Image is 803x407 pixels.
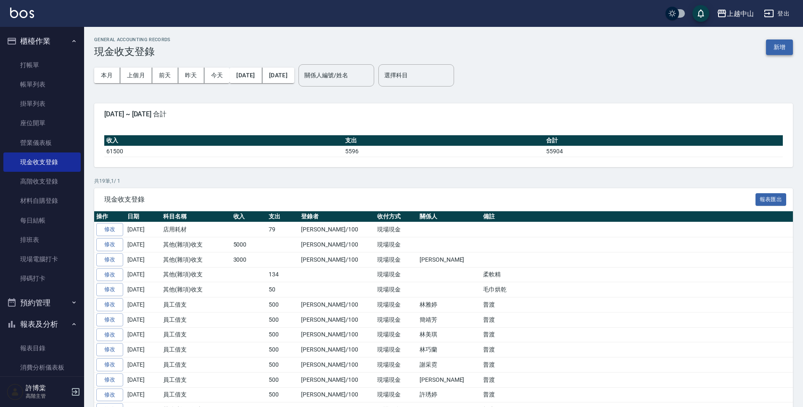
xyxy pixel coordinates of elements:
button: save [692,5,709,22]
td: 林巧蘭 [417,342,481,357]
a: 座位開單 [3,113,81,133]
a: 修改 [96,223,123,236]
td: [DATE] [125,267,161,282]
a: 報表目錄 [3,339,81,358]
td: 員工借支 [161,387,231,402]
td: 許琇婷 [417,387,481,402]
td: 現場現金 [375,357,417,373]
td: 500 [267,372,299,387]
td: [PERSON_NAME] [417,252,481,267]
td: 61500 [104,146,343,157]
td: 其他(雜項)收支 [161,267,231,282]
a: 修改 [96,358,123,371]
button: 昨天 [178,68,204,83]
td: [DATE] [125,252,161,267]
span: 現金收支登錄 [104,195,755,204]
td: 謝采霓 [417,357,481,373]
p: 高階主管 [26,392,69,400]
td: 500 [267,342,299,357]
td: 現場現金 [375,312,417,327]
a: 修改 [96,343,123,356]
td: 79 [267,222,299,237]
a: 現金收支登錄 [3,152,81,172]
td: 現場現金 [375,222,417,237]
td: [DATE] [125,222,161,237]
td: 普渡 [481,297,793,312]
a: 現場電腦打卡 [3,249,81,269]
td: 簡靖芳 [417,312,481,327]
button: 報表匯出 [755,193,787,206]
td: [DATE] [125,312,161,327]
a: 消費分析儀表板 [3,358,81,377]
button: 今天 [204,68,230,83]
td: 毛巾烘乾 [481,282,793,297]
th: 收入 [231,211,267,222]
td: [PERSON_NAME]/100 [299,342,375,357]
p: 共 19 筆, 1 / 1 [94,177,793,185]
td: [DATE] [125,297,161,312]
a: 營業儀表板 [3,133,81,152]
a: 材料自購登錄 [3,191,81,210]
td: [DATE] [125,237,161,252]
td: 55904 [544,146,783,157]
td: 5000 [231,237,267,252]
a: 修改 [96,389,123,402]
td: 現場現金 [375,297,417,312]
h2: GENERAL ACCOUNTING RECORDS [94,37,171,42]
td: [DATE] [125,387,161,402]
td: 5596 [343,146,544,157]
button: 上個月 [120,68,152,83]
td: [PERSON_NAME]/100 [299,372,375,387]
td: 普渡 [481,342,793,357]
td: 其他(雜項)收支 [161,282,231,297]
button: 前天 [152,68,178,83]
td: 其他(雜項)收支 [161,252,231,267]
img: Person [7,383,24,400]
a: 帳單列表 [3,75,81,94]
td: [PERSON_NAME]/100 [299,222,375,237]
a: 每日結帳 [3,211,81,230]
td: 現場現金 [375,282,417,297]
th: 科目名稱 [161,211,231,222]
td: 500 [267,327,299,342]
a: 修改 [96,238,123,251]
td: 其他(雜項)收支 [161,237,231,252]
td: 現場現金 [375,267,417,282]
td: 500 [267,387,299,402]
td: 員工借支 [161,297,231,312]
td: [DATE] [125,327,161,342]
td: [DATE] [125,372,161,387]
td: 普渡 [481,357,793,373]
a: 高階收支登錄 [3,172,81,191]
a: 掛單列表 [3,94,81,113]
td: [PERSON_NAME]/100 [299,327,375,342]
th: 支出 [267,211,299,222]
th: 操作 [94,211,125,222]
td: 現場現金 [375,387,417,402]
a: 修改 [96,313,123,326]
td: 3000 [231,252,267,267]
a: 修改 [96,253,123,266]
button: 本月 [94,68,120,83]
td: 林美琪 [417,327,481,342]
a: 修改 [96,328,123,341]
td: 500 [267,357,299,373]
td: [DATE] [125,282,161,297]
td: 員工借支 [161,342,231,357]
td: 普渡 [481,372,793,387]
a: 新增 [766,43,793,51]
th: 備註 [481,211,793,222]
td: 員工借支 [161,327,231,342]
th: 收付方式 [375,211,417,222]
th: 關係人 [417,211,481,222]
h3: 現金收支登錄 [94,46,171,58]
td: 500 [267,297,299,312]
td: 員工借支 [161,357,231,373]
button: 新增 [766,39,793,55]
td: 柔軟精 [481,267,793,282]
button: 上越中山 [713,5,757,22]
h5: 許博棠 [26,384,69,392]
td: [DATE] [125,357,161,373]
td: 普渡 [481,327,793,342]
td: [PERSON_NAME]/100 [299,297,375,312]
